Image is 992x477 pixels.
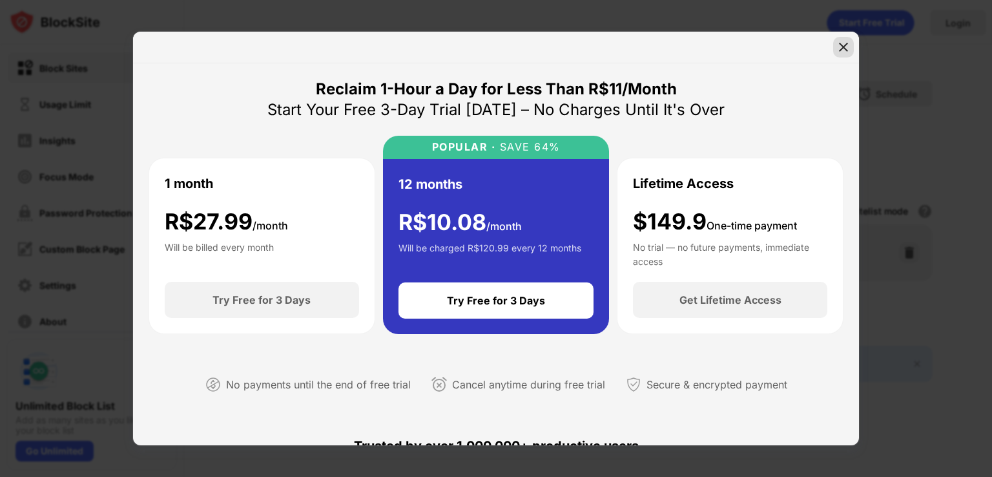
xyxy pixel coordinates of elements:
div: 1 month [165,174,213,193]
img: not-paying [205,377,221,392]
div: Secure & encrypted payment [646,376,787,394]
div: Try Free for 3 Days [212,293,311,306]
div: Try Free for 3 Days [447,294,545,307]
div: Will be charged R$120.99 every 12 months [398,241,581,267]
span: One-time payment [707,219,797,232]
span: /month [486,220,522,233]
div: Will be billed every month [165,240,274,266]
div: Reclaim 1-Hour a Day for Less Than R$11/Month [316,79,677,100]
div: R$ 27.99 [165,209,288,235]
div: Start Your Free 3-Day Trial [DATE] – No Charges Until It's Over [267,100,725,120]
span: /month [253,219,288,232]
div: No trial — no future payments, immediate access [633,240,827,266]
div: SAVE 64% [495,141,561,153]
div: R$ 10.08 [398,209,522,236]
img: cancel-anytime [431,377,447,392]
img: secured-payment [626,377,641,392]
div: 12 months [398,175,462,194]
div: POPULAR · [432,141,496,153]
div: Trusted by over 1,000,000+ productive users [149,415,843,477]
div: Get Lifetime Access [679,293,781,306]
div: Cancel anytime during free trial [452,376,605,394]
div: $149.9 [633,209,797,235]
div: No payments until the end of free trial [226,376,411,394]
div: Lifetime Access [633,174,734,193]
